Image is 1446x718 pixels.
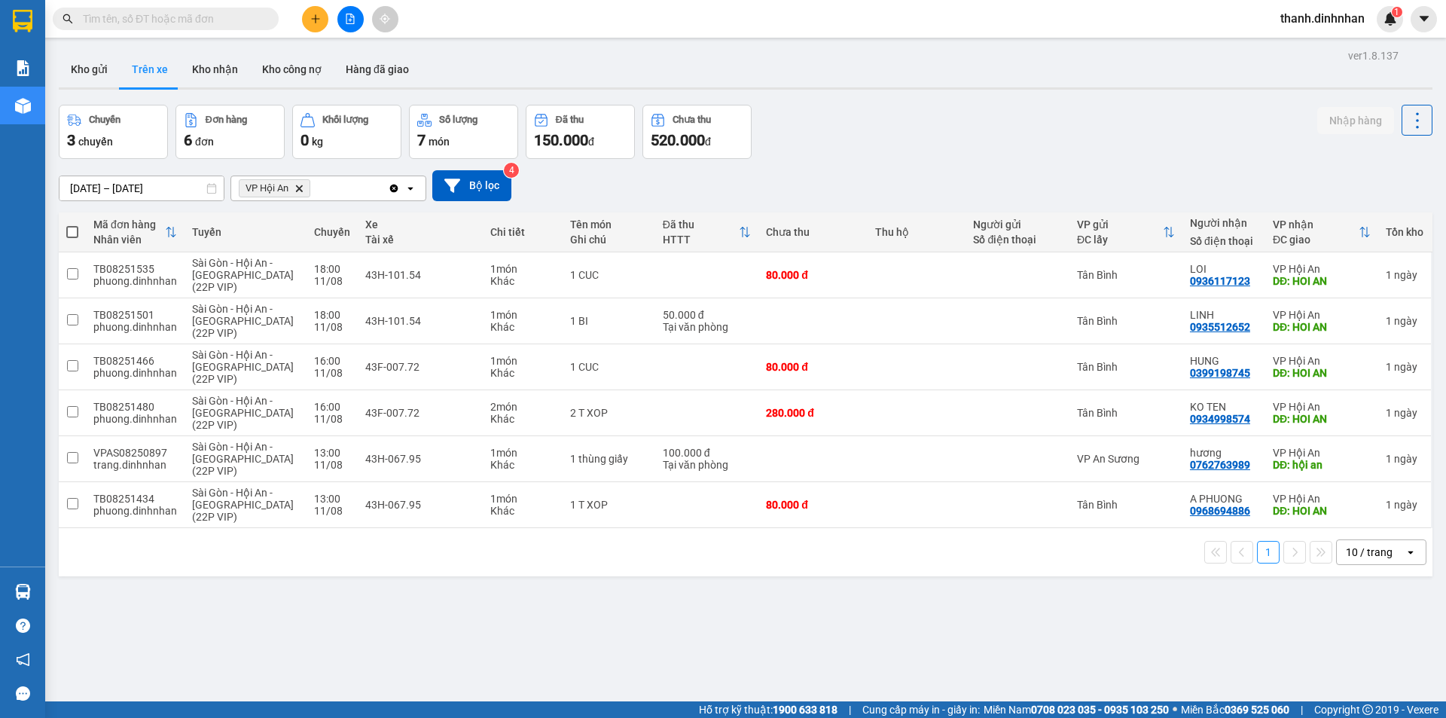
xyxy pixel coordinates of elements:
[365,407,475,419] div: 43F-007.72
[673,115,711,125] div: Chưa thu
[314,309,350,321] div: 18:00
[875,226,958,238] div: Thu hộ
[526,105,635,159] button: Đã thu150.000đ
[1190,217,1258,229] div: Người nhận
[1069,212,1182,252] th: Toggle SortBy
[490,226,555,238] div: Chi tiết
[365,218,475,231] div: Xe
[365,234,475,246] div: Tài xế
[175,105,285,159] button: Đơn hàng6đơn
[93,263,177,275] div: TB08251535
[86,212,185,252] th: Toggle SortBy
[1346,545,1393,560] div: 10 / trang
[314,401,350,413] div: 16:00
[59,51,120,87] button: Kho gửi
[1077,361,1175,373] div: Tân Bình
[1417,12,1431,26] span: caret-down
[490,263,555,275] div: 1 món
[490,367,555,379] div: Khác
[314,355,350,367] div: 16:00
[1265,212,1378,252] th: Toggle SortBy
[766,499,860,511] div: 80.000 đ
[1077,315,1175,327] div: Tân Bình
[984,701,1169,718] span: Miền Nam
[180,51,250,87] button: Kho nhận
[337,6,364,32] button: file-add
[314,275,350,287] div: 11/08
[1273,234,1359,246] div: ĐC giao
[663,234,740,246] div: HTTT
[1394,499,1417,511] span: ngày
[192,487,294,523] span: Sài Gòn - Hội An - [GEOGRAPHIC_DATA] (22P VIP)
[1273,493,1371,505] div: VP Hội An
[1173,707,1177,713] span: ⚪️
[663,447,752,459] div: 100.000 đ
[313,181,315,196] input: Selected VP Hội An.
[16,652,30,667] span: notification
[1273,275,1371,287] div: DĐ: HOI AN
[1273,321,1371,333] div: DĐ: HOI AN
[1317,107,1394,134] button: Nhập hàng
[1225,704,1289,716] strong: 0369 525 060
[1273,218,1359,231] div: VP nhận
[1394,453,1417,465] span: ngày
[490,309,555,321] div: 1 món
[1190,355,1258,367] div: HUNG
[67,131,75,149] span: 3
[1273,263,1371,275] div: VP Hội An
[1268,9,1377,28] span: thanh.dinhnhan
[246,182,288,194] span: VP Hội An
[314,367,350,379] div: 11/08
[250,51,334,87] button: Kho công nợ
[93,309,177,321] div: TB08251501
[1273,505,1371,517] div: DĐ: HOI AN
[1190,235,1258,247] div: Số điện thoại
[766,226,860,238] div: Chưa thu
[556,115,584,125] div: Đã thu
[1190,263,1258,275] div: LOI
[570,269,648,281] div: 1 CUC
[192,257,294,293] span: Sài Gòn - Hội An - [GEOGRAPHIC_DATA] (22P VIP)
[1273,309,1371,321] div: VP Hội An
[59,105,168,159] button: Chuyến3chuyến
[490,413,555,425] div: Khác
[651,131,705,149] span: 520.000
[642,105,752,159] button: Chưa thu520.000đ
[78,136,113,148] span: chuyến
[1362,704,1373,715] span: copyright
[83,11,261,27] input: Tìm tên, số ĐT hoặc mã đơn
[1386,226,1423,238] div: Tồn kho
[1273,401,1371,413] div: VP Hội An
[1190,459,1250,471] div: 0762763989
[13,10,32,32] img: logo-vxr
[1273,355,1371,367] div: VP Hội An
[773,704,837,716] strong: 1900 633 818
[705,136,711,148] span: đ
[766,407,860,419] div: 280.000 đ
[1383,12,1397,26] img: icon-new-feature
[1077,499,1175,511] div: Tân Bình
[1031,704,1169,716] strong: 0708 023 035 - 0935 103 250
[1394,361,1417,373] span: ngày
[570,499,648,511] div: 1 T XOP
[184,131,192,149] span: 6
[93,505,177,517] div: phuong.dinhnhan
[490,493,555,505] div: 1 món
[192,395,294,431] span: Sài Gòn - Hội An - [GEOGRAPHIC_DATA] (22P VIP)
[93,401,177,413] div: TB08251480
[1190,401,1258,413] div: KO TEN
[973,234,1062,246] div: Số điện thoại
[192,303,294,339] span: Sài Gòn - Hội An - [GEOGRAPHIC_DATA] (22P VIP)
[314,321,350,333] div: 11/08
[766,361,860,373] div: 80.000 đ
[314,493,350,505] div: 13:00
[334,51,421,87] button: Hàng đã giao
[1273,413,1371,425] div: DĐ: HOI AN
[322,115,368,125] div: Khối lượng
[59,176,224,200] input: Select a date range.
[93,321,177,333] div: phuong.dinhnhan
[1181,701,1289,718] span: Miền Bắc
[372,6,398,32] button: aim
[766,269,860,281] div: 80.000 đ
[192,441,294,477] span: Sài Gòn - Hội An - [GEOGRAPHIC_DATA] (22P VIP)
